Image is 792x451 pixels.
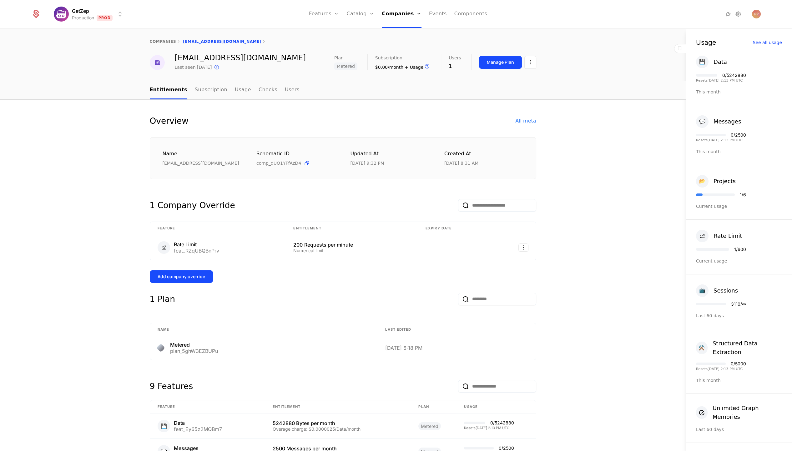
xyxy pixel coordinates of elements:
div: Data [714,58,727,66]
div: 2500 Messages per month [273,446,403,451]
div: ⚒️ [696,342,708,354]
a: Entitlements [150,81,187,99]
button: 📺Sessions [696,284,738,297]
button: 💾Data [696,56,727,68]
button: Select action [518,243,528,252]
div: Structured Data Extraction [713,339,782,357]
div: Updated at [351,150,430,158]
div: 8/20/25, 9:32 PM [351,160,384,166]
button: Rate Limit [696,230,742,242]
button: Open user button [752,10,761,18]
div: This month [696,377,782,383]
div: 1 / 6 [740,193,746,197]
div: All meta [515,117,536,125]
div: Projects [714,177,736,186]
div: Resets [DATE] 2:13 PM UTC [696,367,746,371]
div: 1 [449,63,461,70]
th: Expiry date [418,222,492,235]
div: 💾 [158,420,170,432]
div: 0 / 5000 [731,362,746,366]
div: Last seen [DATE] [175,64,212,70]
div: 3110 / ∞ [731,302,746,306]
img: Paul Paliychuk [752,10,761,18]
span: Metered [334,63,357,70]
div: 0 / 2500 [499,446,514,450]
div: 0 / 5242880 [490,421,514,425]
div: 9 Features [150,380,193,393]
div: Metered [170,342,218,347]
button: ⚒️Structured Data Extraction [696,339,782,357]
div: 💬 [696,115,709,128]
div: feat_Ey65z2MQBm7 [174,427,222,432]
div: plan_5ghW3EZBUPu [170,348,218,353]
div: [EMAIL_ADDRESS][DOMAIN_NAME] [163,160,242,166]
button: Select action [524,56,536,69]
div: Unlimited Graph Memories [713,404,782,421]
span: + Usage [405,65,423,70]
div: Data [174,420,222,425]
div: Resets [DATE] 2:13 PM UTC [696,79,746,82]
button: Add company override [150,270,213,283]
a: Users [285,81,300,99]
span: comp_dUQ1YFfAzD4 [256,160,301,166]
div: feat_RZqUBQBnPrv [174,248,219,253]
div: [EMAIL_ADDRESS][DOMAIN_NAME] [175,54,306,62]
div: Production [72,15,94,21]
div: Resets [DATE] 2:13 PM UTC [464,426,514,430]
span: GetZep [72,7,89,15]
div: [DATE] 6:18 PM [385,345,528,350]
div: $0.00/month [375,63,431,70]
th: Entitlement [265,400,411,413]
ul: Choose Sub Page [150,81,300,99]
a: Checks [259,81,277,99]
div: Resets [DATE] 2:13 PM UTC [696,138,746,142]
div: Add company override [158,273,205,280]
button: Unlimited Graph Memories [696,404,782,421]
button: Select environment [56,7,124,21]
nav: Main [150,81,536,99]
div: Sessions [714,286,738,295]
th: Entitlement [286,222,418,235]
div: Usage [696,39,716,46]
div: Manage Plan [487,59,514,65]
div: 0 / 5242880 [722,73,746,78]
a: Integrations [724,10,732,18]
div: Created at [444,150,523,158]
th: plan [411,400,457,413]
th: Name [150,323,378,336]
div: Messages [174,446,221,451]
div: Rate Limit [174,242,219,247]
img: 176063874@qq.com [150,55,165,70]
div: Name [163,150,242,158]
div: 📺 [696,284,709,297]
div: 💾 [696,56,709,68]
div: Numerical limit [293,248,411,253]
div: Overage charge: $0.0000025/Data/month [273,427,403,431]
button: 💬Messages [696,115,741,128]
div: 📂 [696,175,709,188]
div: Current usage [696,203,782,209]
span: Prod [97,15,113,21]
th: Feature [150,222,286,235]
div: Schematic ID [256,150,335,158]
span: Subscription [375,56,402,60]
div: Last 60 days [696,426,782,433]
div: Current usage [696,258,782,264]
img: GetZep [54,7,69,22]
button: Manage Plan [479,56,522,69]
button: 📂Projects [696,175,736,188]
div: 1 Company Override [150,199,235,212]
div: Overview [150,115,189,127]
th: Feature [150,400,265,413]
div: 0 / 2500 [731,133,746,137]
div: Last 60 days [696,313,782,319]
div: 1 / 600 [734,247,746,252]
div: Rate Limit [714,232,742,240]
div: 1 Plan [150,293,175,305]
span: Users [449,56,461,60]
div: This month [696,148,782,155]
a: Usage [235,81,251,99]
th: Usage [457,400,536,413]
div: 5242880 Bytes per month [273,421,403,426]
th: Last edited [378,323,536,336]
